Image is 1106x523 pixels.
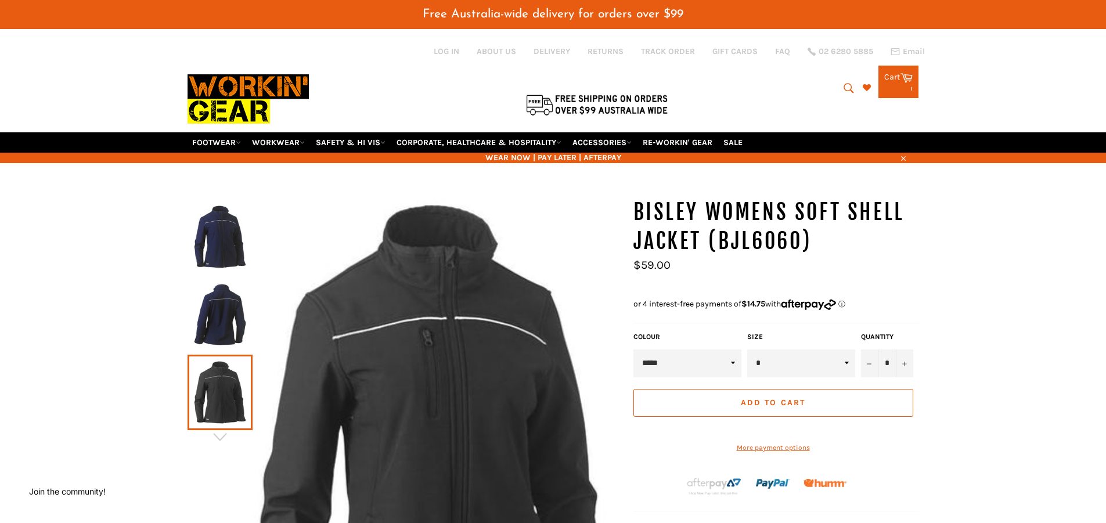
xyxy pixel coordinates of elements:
[910,83,913,93] span: 1
[819,48,873,56] span: 02 6280 5885
[534,46,570,57] a: DELIVERY
[311,132,390,153] a: SAFETY & HI VIS
[434,46,459,56] a: Log in
[741,398,805,407] span: Add to Cart
[29,486,106,496] button: Join the community!
[588,46,624,57] a: RETURNS
[477,46,516,57] a: ABOUT US
[775,46,790,57] a: FAQ
[861,349,878,377] button: Reduce item quantity by one
[878,66,918,98] a: Cart 1
[193,283,247,347] img: BISLEY Womens Soft Shell Jacket (BJL6060) - Workin' Gear
[188,132,246,153] a: FOOTWEAR
[641,46,695,57] a: TRACK ORDER
[247,132,309,153] a: WORKWEAR
[747,332,855,342] label: Size
[686,477,743,496] img: Afterpay-Logo-on-dark-bg_large.png
[188,66,309,132] img: Workin Gear leaders in Workwear, Safety Boots, PPE, Uniforms. Australia's No.1 in Workwear
[524,92,669,117] img: Flat $9.95 shipping Australia wide
[808,48,873,56] a: 02 6280 5885
[423,8,683,20] span: Free Australia-wide delivery for orders over $99
[719,132,747,153] a: SALE
[633,258,671,272] span: $59.00
[633,332,741,342] label: COLOUR
[633,443,913,453] a: More payment options
[861,332,913,342] label: Quantity
[188,152,919,163] span: WEAR NOW | PAY LATER | AFTERPAY
[638,132,717,153] a: RE-WORKIN' GEAR
[712,46,758,57] a: GIFT CARDS
[633,389,913,417] button: Add to Cart
[633,198,919,255] h1: BISLEY Womens Soft Shell Jacket (BJL6060)
[896,349,913,377] button: Increase item quantity by one
[804,479,846,488] img: Humm_core_logo_RGB-01_300x60px_small_195d8312-4386-4de7-b182-0ef9b6303a37.png
[903,48,925,56] span: Email
[568,132,636,153] a: ACCESSORIES
[891,47,925,56] a: Email
[392,132,566,153] a: CORPORATE, HEALTHCARE & HOSPITALITY
[756,467,790,501] img: paypal.png
[193,205,247,269] img: BISLEY Womens Soft Shell Jacket (BJL6060) - Workin' Gear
